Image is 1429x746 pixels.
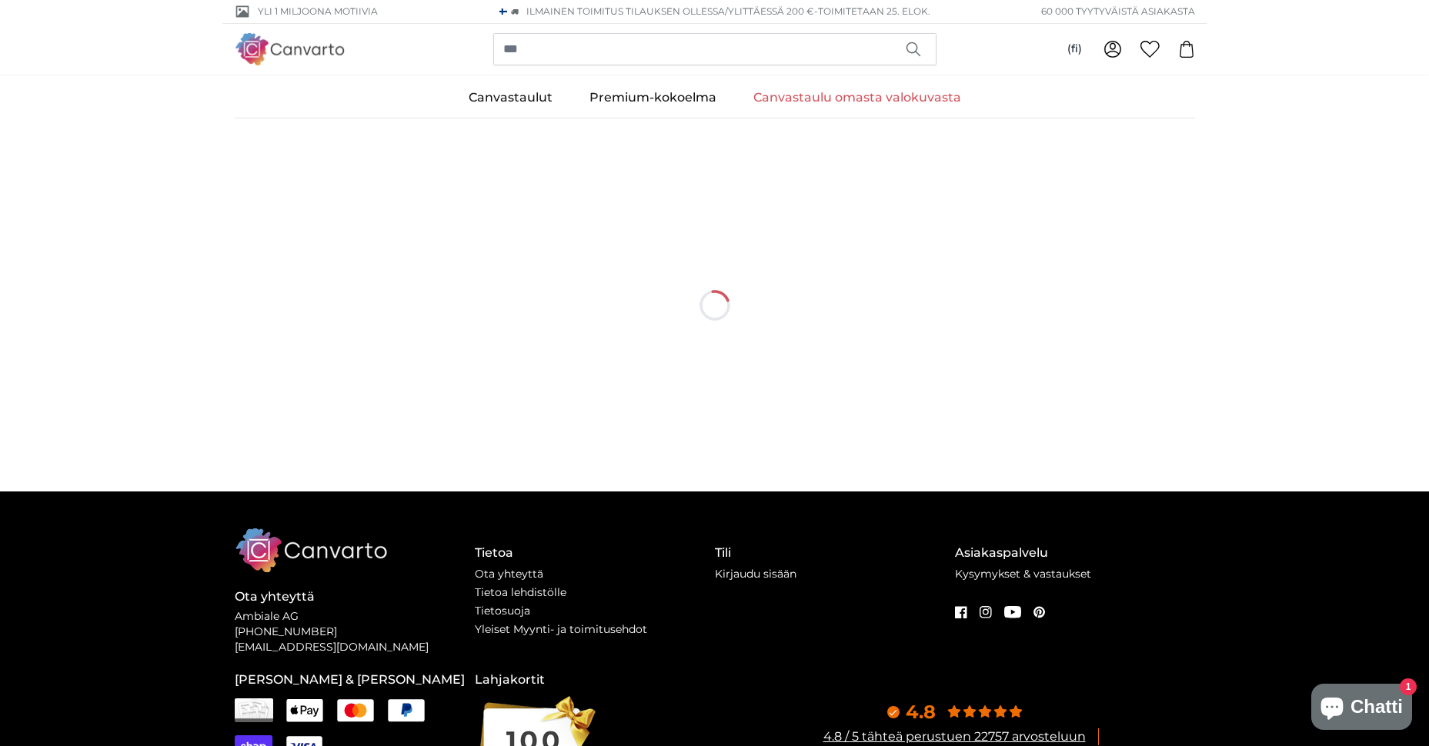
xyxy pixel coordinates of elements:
[571,78,735,118] a: Premium-kokoelma
[1055,35,1094,63] button: (fi)
[818,5,930,17] span: Toimitetaan 25. elok.
[955,544,1195,562] h4: Asiakaspalvelu
[715,567,796,581] a: Kirjaudu sisään
[715,544,955,562] h4: Tili
[823,729,1086,744] a: 4.8 / 5 tähteä perustuen 22757 arvosteluun
[475,544,715,562] h4: Tietoa
[475,604,530,618] a: Tietosuoja
[1041,5,1195,18] span: 60 000 tyytyväistä asiakasta
[814,5,930,17] span: -
[475,567,543,581] a: Ota yhteyttä
[955,567,1091,581] a: Kysymykset & vastaukset
[235,33,346,65] img: Canvarto
[475,622,647,636] a: Yleiset Myynti- ja toimitusehdot
[475,671,715,689] h4: Lahjakortit
[526,5,814,17] span: Ilmainen toimitus tilauksen ollessa/ylittäessä 200 €
[235,671,475,689] h4: [PERSON_NAME] & [PERSON_NAME]
[235,588,475,606] h4: Ota yhteyttä
[235,698,273,723] img: Invoice
[1307,684,1417,734] inbox-online-store-chat: Shopify-verkkokaupan chatti
[475,585,566,599] a: Tietoa lehdistölle
[258,5,378,18] span: Yli 1 miljoona motiivia
[735,78,980,118] a: Canvastaulu omasta valokuvasta
[499,8,507,15] img: Suomi
[235,609,475,655] p: Ambiale AG [PHONE_NUMBER] [EMAIL_ADDRESS][DOMAIN_NAME]
[450,78,571,118] a: Canvastaulut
